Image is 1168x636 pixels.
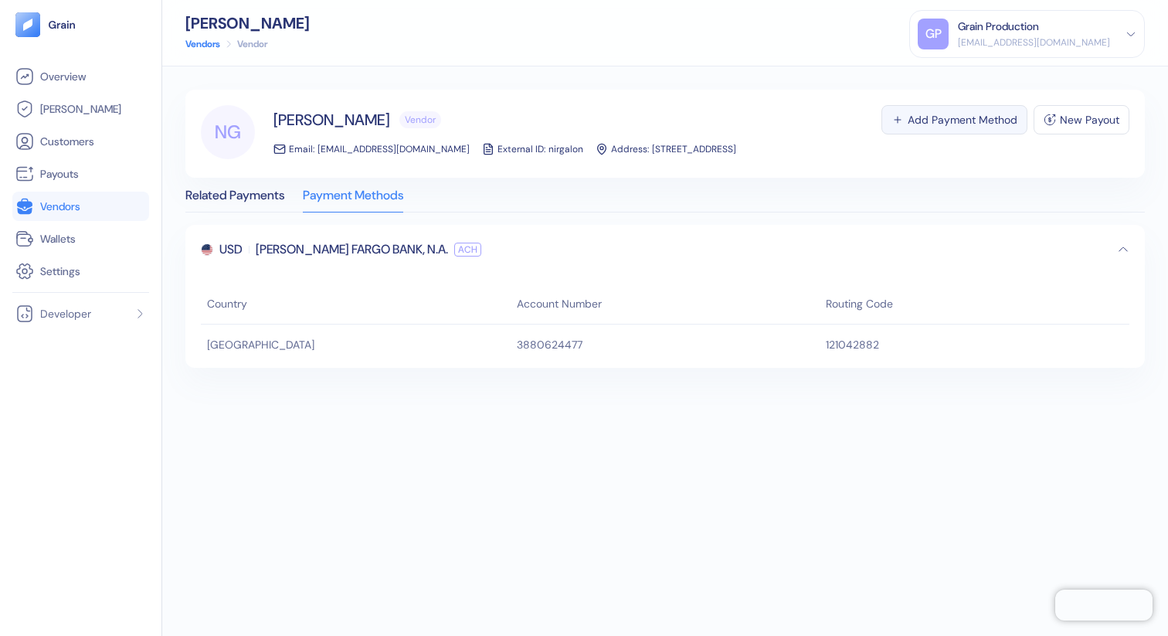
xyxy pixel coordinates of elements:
span: USD [219,240,243,259]
div: Related Payments [185,190,284,212]
div: USD[PERSON_NAME] FARGO BANK, N.A.ACH [185,274,1145,368]
span: [PERSON_NAME] [40,101,121,117]
a: [PERSON_NAME] [15,100,146,118]
img: logo [48,19,76,30]
div: Payment Methods [303,190,403,212]
span: External ID: [497,144,545,155]
span: Settings [40,264,80,279]
button: New Payout [1034,105,1129,134]
span: Vendors [40,199,80,214]
span: Overview [40,69,86,84]
span: Vendor [405,115,436,124]
img: logo-tablet-V2.svg [15,12,40,37]
a: Payouts [15,165,146,183]
span: 121042882 [826,338,879,352]
span: Account Number [517,297,602,311]
iframe: Chatra live chat [1055,590,1153,621]
span: Developer [40,306,91,321]
div: ACH [454,243,481,257]
div: GP [918,19,949,49]
span: Wallets [40,231,76,247]
span: Address: [611,144,649,155]
div: Grain Production [958,19,1039,35]
span: Country [207,297,247,311]
div: Add Payment Method [908,114,1017,125]
span: 3880624477 [517,338,582,352]
div: NG [201,105,255,159]
span: Payouts [40,166,79,182]
button: Add Payment Method [881,105,1027,134]
span: [GEOGRAPHIC_DATA] [207,338,314,352]
span: nirgalon [548,144,583,155]
a: Vendors [15,197,146,216]
div: [PERSON_NAME] [185,15,310,31]
span: Customers [40,134,94,149]
a: Wallets [15,230,146,248]
span: [STREET_ADDRESS] [652,144,736,155]
span: [EMAIL_ADDRESS][DOMAIN_NAME] [317,144,470,155]
a: Settings [15,262,146,281]
button: [PERSON_NAME] FARGO BANK, N.A. [256,240,448,259]
a: Vendors [185,37,220,51]
button: USD[PERSON_NAME] FARGO BANK, N.A.ACH [185,225,1145,274]
span: Email: [289,144,314,155]
span: [PERSON_NAME] [273,109,390,131]
a: Customers [15,132,146,151]
div: [EMAIL_ADDRESS][DOMAIN_NAME] [958,36,1110,49]
a: Overview [15,67,146,86]
span: Routing Code [826,297,893,311]
div: New Payout [1060,114,1119,125]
